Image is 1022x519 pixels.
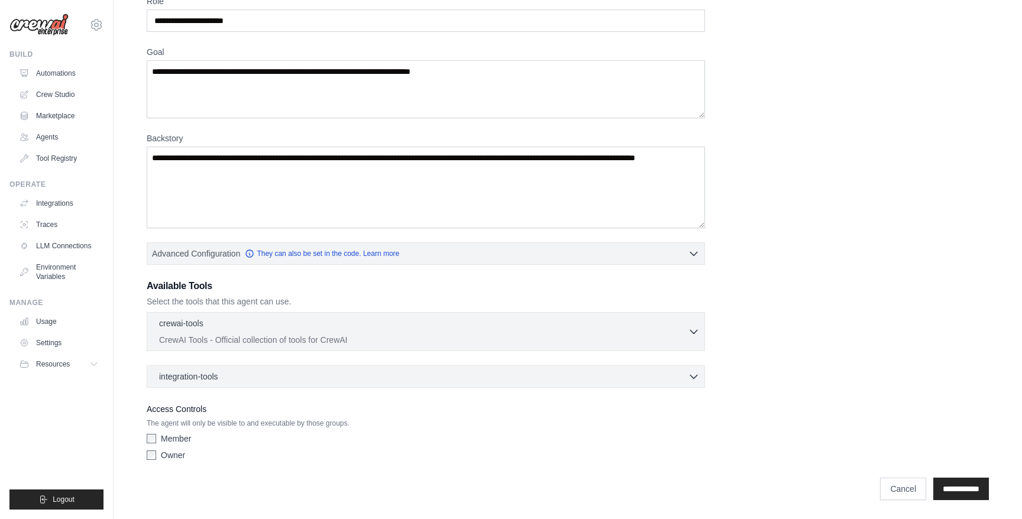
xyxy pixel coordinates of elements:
a: Marketplace [14,106,104,125]
label: Access Controls [147,402,705,416]
button: integration-tools [152,371,700,382]
a: Traces [14,215,104,234]
div: Operate [9,180,104,189]
a: Usage [14,312,104,331]
a: Agents [14,128,104,147]
h3: Available Tools [147,279,705,293]
a: Tool Registry [14,149,104,168]
a: LLM Connections [14,236,104,255]
button: Resources [14,355,104,374]
a: Crew Studio [14,85,104,104]
label: Goal [147,46,705,58]
span: Advanced Configuration [152,248,240,259]
p: The agent will only be visible to and executable by those groups. [147,419,705,428]
p: Select the tools that this agent can use. [147,296,705,307]
div: Build [9,50,104,59]
button: Logout [9,489,104,510]
a: They can also be set in the code. Learn more [245,249,399,258]
label: Backstory [147,132,705,144]
label: Member [161,433,191,445]
button: Advanced Configuration They can also be set in the code. Learn more [147,243,704,264]
p: CrewAI Tools - Official collection of tools for CrewAI [159,334,688,346]
button: crewai-tools CrewAI Tools - Official collection of tools for CrewAI [152,317,700,346]
a: Cancel [880,478,926,500]
span: Resources [36,359,70,369]
span: integration-tools [159,371,218,382]
img: Logo [9,14,69,36]
p: crewai-tools [159,317,203,329]
a: Automations [14,64,104,83]
a: Integrations [14,194,104,213]
label: Owner [161,449,185,461]
span: Logout [53,495,75,504]
a: Environment Variables [14,258,104,286]
a: Settings [14,333,104,352]
div: Manage [9,298,104,307]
